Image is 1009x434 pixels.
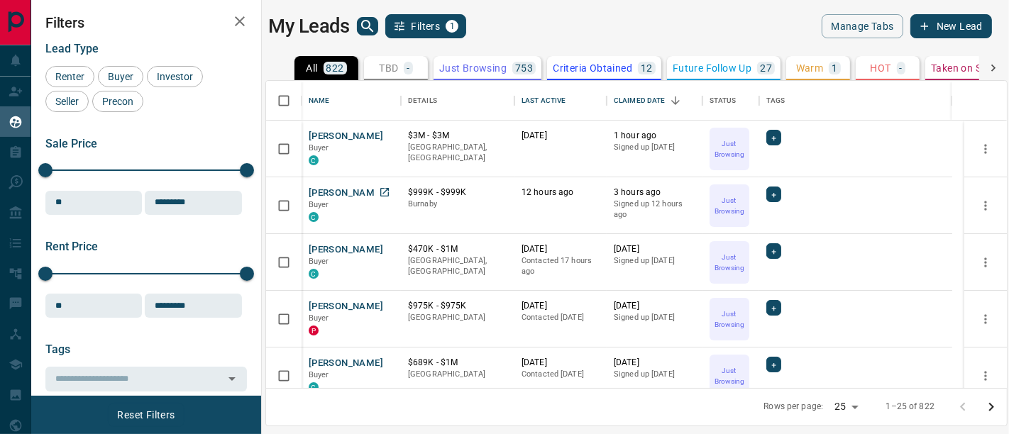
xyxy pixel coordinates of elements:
span: Seller [50,96,84,107]
button: Reset Filters [108,403,184,427]
button: Sort [666,91,685,111]
span: + [771,244,776,258]
p: Criteria Obtained [553,63,632,73]
p: Contacted 17 hours ago [522,255,600,277]
span: Buyer [309,257,329,266]
div: Renter [45,66,94,87]
p: $999K - $999K [408,187,507,199]
a: Open in New Tab [375,183,394,201]
button: more [975,195,996,216]
button: [PERSON_NAME] [309,357,383,370]
p: $3M - $3M [408,130,507,142]
p: TBD [379,63,398,73]
p: 1–25 of 822 [886,401,934,413]
p: 1 hour ago [614,130,695,142]
div: Buyer [98,66,143,87]
p: 822 [326,63,344,73]
div: Precon [92,91,143,112]
div: Claimed Date [614,81,666,121]
p: Just Browsing [711,138,748,160]
span: 1 [447,21,457,31]
span: Investor [152,71,198,82]
h2: Filters [45,14,247,31]
p: Warm [796,63,824,73]
button: Manage Tabs [822,14,903,38]
p: Contacted [DATE] [522,312,600,323]
div: condos.ca [309,155,319,165]
span: Buyer [309,370,329,379]
p: [GEOGRAPHIC_DATA] [408,369,507,380]
div: Name [309,81,330,121]
button: more [975,252,996,273]
button: more [975,308,996,330]
p: [DATE] [614,357,695,369]
button: Open [222,369,242,389]
p: Just Browsing [439,63,507,73]
span: + [771,187,776,201]
div: Name [302,81,401,121]
p: 12 [641,63,653,73]
p: All [306,63,317,73]
p: Future Follow Up [673,63,751,73]
div: Details [401,81,514,121]
p: $689K - $1M [408,357,507,369]
button: [PERSON_NAME] [309,130,383,143]
p: Just Browsing [711,195,748,216]
p: $975K - $975K [408,300,507,312]
div: Tags [759,81,952,121]
div: Status [702,81,759,121]
p: - [900,63,903,73]
button: [PERSON_NAME] [309,187,383,200]
button: [PERSON_NAME] [309,243,383,257]
div: 25 [829,396,863,417]
p: Burnaby [408,199,507,210]
span: Renter [50,71,89,82]
span: + [771,301,776,315]
span: Tags [45,343,70,356]
p: Contacted [DATE] [522,369,600,380]
button: search button [357,17,378,35]
p: 12 hours ago [522,187,600,199]
div: + [766,187,781,202]
button: New Lead [910,14,992,38]
p: Rows per page: [764,401,824,413]
div: + [766,130,781,145]
p: $470K - $1M [408,243,507,255]
span: Lead Type [45,42,99,55]
button: more [975,365,996,386]
span: Buyer [309,143,329,152]
p: [DATE] [614,300,695,312]
p: 753 [515,63,533,73]
p: - [407,63,409,73]
div: Details [408,81,437,121]
div: Status [710,81,737,121]
p: Just Browsing [711,252,748,273]
p: HOT [870,63,891,73]
div: property.ca [309,325,319,335]
p: 1 [832,63,837,73]
span: Rent Price [45,240,98,253]
p: [DATE] [522,130,600,142]
div: + [766,300,781,316]
button: Go to next page [977,393,1005,421]
p: [GEOGRAPHIC_DATA], [GEOGRAPHIC_DATA] [408,255,507,277]
div: Claimed Date [607,81,702,121]
span: Precon [97,96,138,107]
p: Signed up [DATE] [614,255,695,267]
p: Signed up [DATE] [614,369,695,380]
p: Signed up [DATE] [614,142,695,153]
div: Last Active [522,81,566,121]
p: Just Browsing [711,308,748,330]
p: [GEOGRAPHIC_DATA], [GEOGRAPHIC_DATA] [408,142,507,164]
p: [DATE] [614,243,695,255]
p: [DATE] [522,300,600,312]
span: Sale Price [45,137,97,150]
p: [GEOGRAPHIC_DATA] [408,312,507,323]
h1: My Leads [268,15,350,38]
span: Buyer [309,313,329,323]
div: condos.ca [309,382,319,392]
div: Investor [147,66,203,87]
div: condos.ca [309,212,319,222]
p: 27 [760,63,772,73]
p: Signed up [DATE] [614,312,695,323]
